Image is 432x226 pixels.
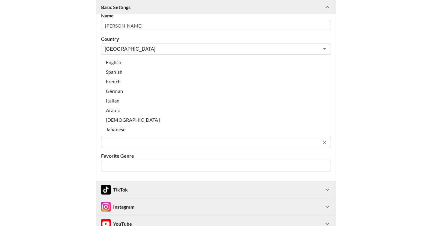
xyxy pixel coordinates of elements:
li: Arabic [101,106,331,115]
div: TikTokTikTok [96,181,336,198]
button: Open [320,45,329,53]
label: Favorite Genre [101,153,331,159]
strong: Basic Settings [101,4,130,10]
li: English [101,58,331,67]
li: [DEMOGRAPHIC_DATA] [101,115,331,125]
button: Clear [320,138,329,147]
div: Instagram [101,202,134,212]
li: Italian [101,96,331,106]
li: Japanese [101,125,331,134]
div: InstagramInstagram [96,198,336,215]
img: Instagram [101,202,111,212]
li: Spanish [101,67,331,77]
li: French [101,77,331,86]
div: TikTok [101,185,128,195]
li: German [101,86,331,96]
label: Name [101,13,331,19]
img: TikTok [101,185,111,195]
label: Country [101,36,331,42]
